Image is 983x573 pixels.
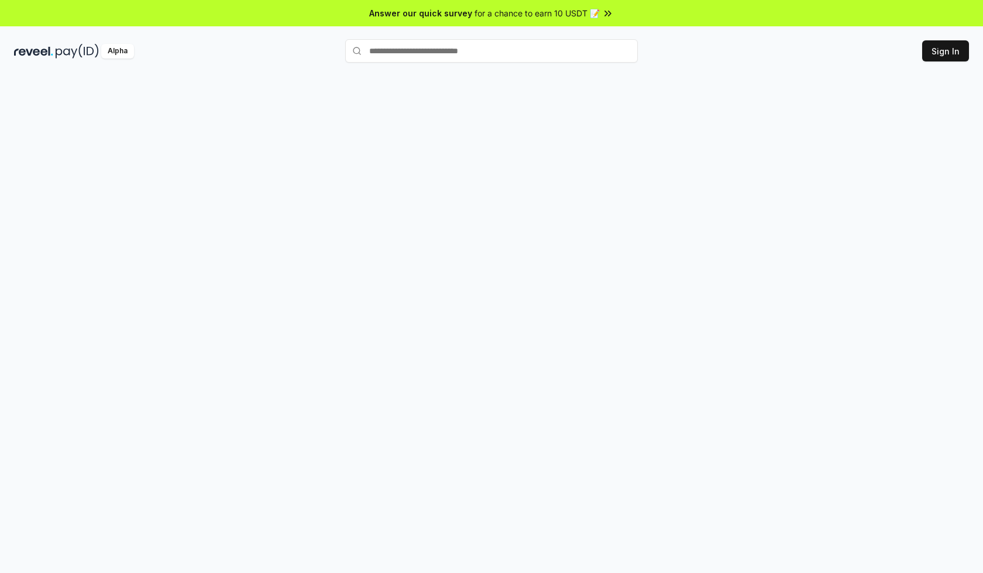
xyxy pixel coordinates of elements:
[56,44,99,59] img: pay_id
[922,40,969,61] button: Sign In
[475,7,600,19] span: for a chance to earn 10 USDT 📝
[369,7,472,19] span: Answer our quick survey
[101,44,134,59] div: Alpha
[14,44,53,59] img: reveel_dark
